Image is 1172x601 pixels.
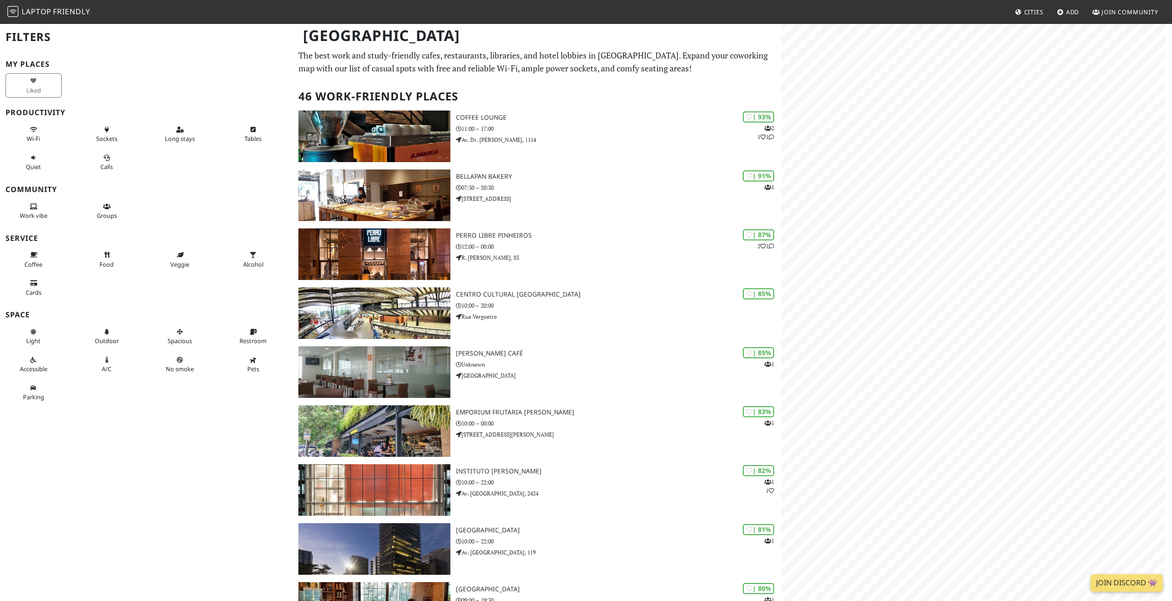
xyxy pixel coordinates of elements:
[99,260,114,268] span: Food
[239,337,267,345] span: Restroom
[225,247,281,272] button: Alcohol
[456,430,781,439] p: [STREET_ADDRESS][PERSON_NAME]
[456,124,781,133] p: 11:00 – 17:00
[6,380,62,405] button: Parking
[293,464,781,516] a: Instituto Moreira Salles | 82% 11 Instituto [PERSON_NAME] 10:00 – 22:00 Av. [GEOGRAPHIC_DATA], 2424
[293,523,781,575] a: Sesc Avenida Paulista | 81% 1 [GEOGRAPHIC_DATA] 10:00 – 22:00 Av. [GEOGRAPHIC_DATA], 119
[764,360,774,368] p: 1
[6,122,62,146] button: Wi-Fi
[79,199,135,223] button: Groups
[79,324,135,349] button: Outdoor
[298,346,450,398] img: Fran's Café
[168,337,192,345] span: Spacious
[743,465,774,476] div: | 82%
[456,548,781,557] p: Av. [GEOGRAPHIC_DATA], 119
[298,82,776,111] h2: 46 Work-Friendly Places
[1011,4,1047,20] a: Cities
[743,111,774,122] div: | 93%
[6,150,62,175] button: Quiet
[225,352,281,377] button: Pets
[6,199,62,223] button: Work vibe
[6,108,287,117] h3: Productivity
[79,122,135,146] button: Sockets
[1089,4,1162,20] a: Join Community
[27,134,40,143] span: Stable Wi-Fi
[24,260,42,268] span: Coffee
[743,347,774,358] div: | 85%
[758,242,774,251] p: 2 1
[298,49,776,76] p: The best work and study-friendly cafes, restaurants, libraries, and hotel lobbies in [GEOGRAPHIC_...
[456,478,781,487] p: 10:00 – 22:00
[53,6,90,17] span: Friendly
[95,337,119,345] span: Outdoor area
[456,419,781,428] p: 10:00 – 00:00
[456,183,781,192] p: 07:30 – 20:30
[243,260,263,268] span: Alcohol
[764,419,774,427] p: 1
[456,408,781,416] h3: Emporium Frutaria [PERSON_NAME]
[6,352,62,377] button: Accessible
[298,523,450,575] img: Sesc Avenida Paulista
[225,122,281,146] button: Tables
[6,60,287,69] h3: My Places
[152,324,208,349] button: Spacious
[293,287,781,339] a: Centro Cultural São Paulo | 85% Centro Cultural [GEOGRAPHIC_DATA] 10:00 – 20:00 Rua Vergueiro
[298,111,450,162] img: Coffee Lounge
[456,350,781,357] h3: [PERSON_NAME] Café
[6,275,62,300] button: Cards
[97,211,117,220] span: Group tables
[758,124,774,141] p: 2 1 1
[245,134,262,143] span: Work-friendly tables
[1066,8,1079,16] span: Add
[456,312,781,321] p: Rua Vergueiro
[743,288,774,299] div: | 85%
[6,310,287,319] h3: Space
[456,291,781,298] h3: Centro Cultural [GEOGRAPHIC_DATA]
[6,23,287,51] h2: Filters
[764,183,774,192] p: 1
[456,114,781,122] h3: Coffee Lounge
[743,524,774,535] div: | 81%
[296,23,779,48] h1: [GEOGRAPHIC_DATA]
[247,365,259,373] span: Pet friendly
[743,170,774,181] div: | 91%
[79,150,135,175] button: Calls
[26,288,41,297] span: Credit cards
[456,467,781,475] h3: Instituto [PERSON_NAME]
[20,365,47,373] span: Accessible
[79,352,135,377] button: A/C
[456,194,781,203] p: [STREET_ADDRESS]
[764,537,774,545] p: 1
[293,111,781,162] a: Coffee Lounge | 93% 211 Coffee Lounge 11:00 – 17:00 Av. Dr. [PERSON_NAME], 1114
[456,232,781,239] h3: Perro Libre Pinheiros
[456,360,781,369] p: Unknown
[456,489,781,498] p: Av. [GEOGRAPHIC_DATA], 2424
[165,134,195,143] span: Long stays
[456,526,781,534] h3: [GEOGRAPHIC_DATA]
[79,247,135,272] button: Food
[456,537,781,546] p: 10:00 – 22:00
[6,324,62,349] button: Light
[293,228,781,280] a: Perro Libre Pinheiros | 87% 21 Perro Libre Pinheiros 12:00 – 00:00 R. [PERSON_NAME], 83
[7,6,18,17] img: LaptopFriendly
[152,247,208,272] button: Veggie
[152,352,208,377] button: No smoke
[298,169,450,221] img: Bellapan Bakery
[456,173,781,181] h3: Bellapan Bakery
[456,253,781,262] p: R. [PERSON_NAME], 83
[96,134,117,143] span: Power sockets
[764,478,774,495] p: 1 1
[23,393,44,401] span: Parking
[166,365,194,373] span: Smoke free
[743,406,774,417] div: | 83%
[456,242,781,251] p: 12:00 – 00:00
[1102,8,1158,16] span: Join Community
[456,371,781,380] p: [GEOGRAPHIC_DATA]
[743,583,774,594] div: | 80%
[456,585,781,593] h3: [GEOGRAPHIC_DATA]
[743,229,774,240] div: | 87%
[293,169,781,221] a: Bellapan Bakery | 91% 1 Bellapan Bakery 07:30 – 20:30 [STREET_ADDRESS]
[456,135,781,144] p: Av. Dr. [PERSON_NAME], 1114
[22,6,52,17] span: Laptop
[293,346,781,398] a: Fran's Café | 85% 1 [PERSON_NAME] Café Unknown [GEOGRAPHIC_DATA]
